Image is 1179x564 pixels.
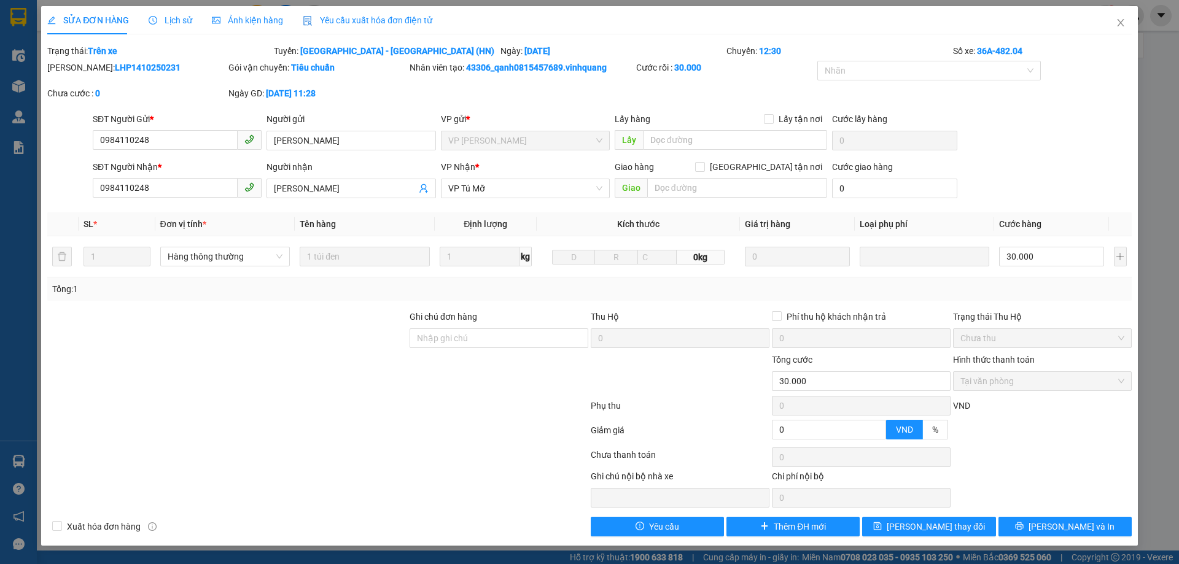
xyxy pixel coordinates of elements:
[832,114,887,124] label: Cước lấy hàng
[410,312,477,322] label: Ghi chú đơn hàng
[760,522,769,531] span: plus
[855,212,995,236] th: Loại phụ phí
[52,247,72,266] button: delete
[677,250,725,265] span: 0kg
[93,160,262,174] div: SĐT Người Nhận
[591,312,619,322] span: Thu Hộ
[52,282,455,296] div: Tổng: 1
[705,160,827,174] span: [GEOGRAPHIC_DATA] tận nơi
[448,131,602,150] span: VP LÊ HỒNG PHONG
[873,522,882,531] span: save
[591,469,769,488] div: Ghi chú nội bộ nhà xe
[441,112,610,126] div: VP gửi
[774,520,826,533] span: Thêm ĐH mới
[47,87,226,100] div: Chưa cước :
[594,250,638,265] input: R
[896,425,913,435] span: VND
[168,247,283,266] span: Hàng thông thường
[832,162,893,172] label: Cước giao hàng
[591,517,724,536] button: exclamation-circleYêu cầu
[932,425,938,435] span: %
[47,15,129,25] span: SỬA ĐƠN HÀNG
[832,179,957,198] input: Cước giao hàng
[589,423,771,445] div: Giảm giá
[862,517,995,536] button: save[PERSON_NAME] thay đổi
[960,329,1124,347] span: Chưa thu
[410,61,634,74] div: Nhân viên tạo:
[266,88,316,98] b: [DATE] 11:28
[149,15,192,25] span: Lịch sử
[1015,522,1024,531] span: printer
[244,182,254,192] span: phone
[674,63,701,72] b: 30.000
[212,15,283,25] span: Ảnh kiện hàng
[960,372,1124,390] span: Tại văn phòng
[953,355,1035,365] label: Hình thức thanh toán
[1116,18,1126,28] span: close
[88,46,117,56] b: Trên xe
[999,219,1041,229] span: Cước hàng
[772,355,812,365] span: Tổng cước
[589,399,771,420] div: Phụ thu
[84,219,93,229] span: SL
[643,130,827,150] input: Dọc đường
[228,87,407,100] div: Ngày GD:
[466,63,607,72] b: 43306_qanh0815457689.vinhquang
[519,247,532,266] span: kg
[647,178,827,198] input: Dọc đường
[617,219,660,229] span: Kích thước
[615,162,654,172] span: Giao hàng
[267,160,435,174] div: Người nhận
[300,247,430,266] input: VD: Bàn, Ghế
[615,130,643,150] span: Lấy
[952,44,1133,58] div: Số xe:
[499,44,726,58] div: Ngày:
[441,162,475,172] span: VP Nhận
[636,522,644,531] span: exclamation-circle
[419,183,429,193] span: user-add
[953,401,970,411] span: VND
[649,520,679,533] span: Yêu cầu
[149,16,157,25] span: clock-circle
[977,46,1022,56] b: 36A-482.04
[637,250,677,265] input: C
[524,46,550,56] b: [DATE]
[998,517,1132,536] button: printer[PERSON_NAME] và In
[745,219,790,229] span: Giá trị hàng
[148,522,157,531] span: info-circle
[1029,520,1115,533] span: [PERSON_NAME] và In
[93,112,262,126] div: SĐT Người Gửi
[615,114,650,124] span: Lấy hàng
[552,250,596,265] input: D
[464,219,507,229] span: Định lượng
[759,46,781,56] b: 12:30
[228,61,407,74] div: Gói vận chuyển:
[62,520,146,533] span: Xuất hóa đơn hàng
[303,16,313,26] img: icon
[115,63,181,72] b: LHP1410250231
[774,112,827,126] span: Lấy tận nơi
[615,178,647,198] span: Giao
[267,112,435,126] div: Người gửi
[745,247,849,266] input: 0
[212,16,220,25] span: picture
[160,219,206,229] span: Đơn vị tính
[725,44,952,58] div: Chuyến:
[291,63,335,72] b: Tiêu chuẩn
[300,219,336,229] span: Tên hàng
[1103,6,1138,41] button: Close
[47,16,56,25] span: edit
[95,88,100,98] b: 0
[636,61,815,74] div: Cước rồi :
[772,469,951,488] div: Chi phí nội bộ
[273,44,499,58] div: Tuyến:
[46,44,273,58] div: Trạng thái:
[244,134,254,144] span: phone
[303,15,432,25] span: Yêu cầu xuất hóa đơn điện tử
[47,61,226,74] div: [PERSON_NAME]:
[589,448,771,469] div: Chưa thanh toán
[832,131,957,150] input: Cước lấy hàng
[726,517,860,536] button: plusThêm ĐH mới
[953,310,1132,323] div: Trạng thái Thu Hộ
[887,520,985,533] span: [PERSON_NAME] thay đổi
